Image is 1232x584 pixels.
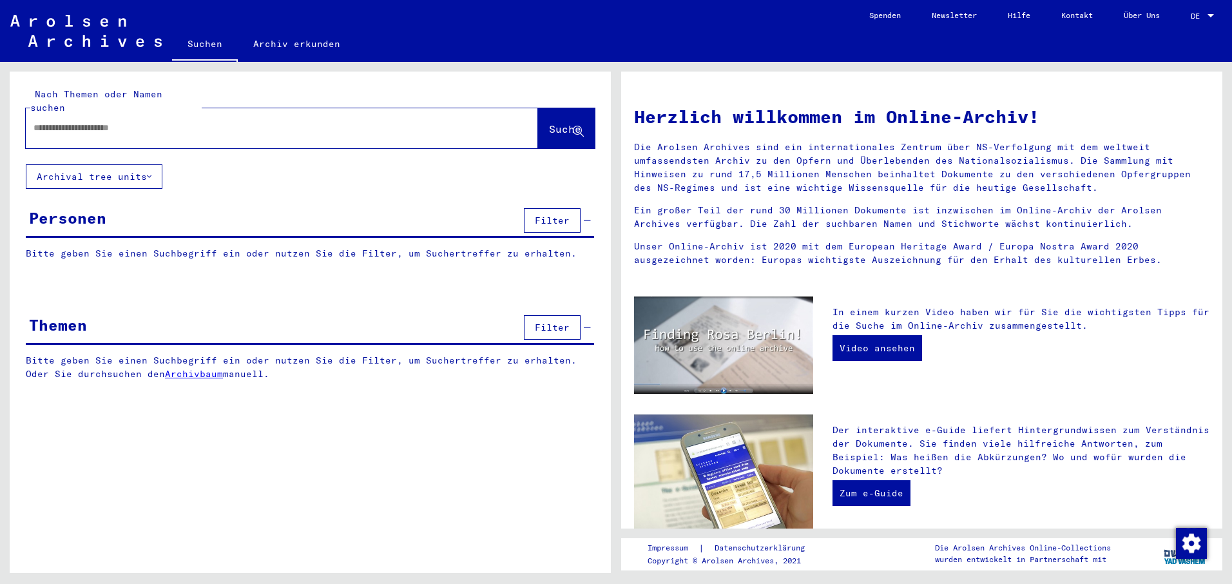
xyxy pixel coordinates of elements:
p: Bitte geben Sie einen Suchbegriff ein oder nutzen Sie die Filter, um Suchertreffer zu erhalten. [26,247,594,260]
a: Suchen [172,28,238,62]
span: DE [1191,12,1205,21]
a: Archivbaum [165,368,223,380]
a: Impressum [648,541,698,555]
button: Archival tree units [26,164,162,189]
span: Suche [549,122,581,135]
p: In einem kurzen Video haben wir für Sie die wichtigsten Tipps für die Suche im Online-Archiv zusa... [833,306,1209,333]
div: | [648,541,820,555]
img: yv_logo.png [1161,538,1209,570]
div: Personen [29,206,106,229]
img: video.jpg [634,297,813,394]
a: Datenschutzerklärung [704,541,820,555]
a: Zum e-Guide [833,480,910,506]
p: Copyright © Arolsen Archives, 2021 [648,555,820,567]
span: Filter [535,215,570,226]
p: Die Arolsen Archives sind ein internationales Zentrum über NS-Verfolgung mit dem weltweit umfasse... [634,141,1209,195]
button: Filter [524,315,581,340]
p: Ein großer Teil der rund 30 Millionen Dokumente ist inzwischen im Online-Archiv der Arolsen Archi... [634,204,1209,231]
a: Archiv erkunden [238,28,356,59]
span: Filter [535,322,570,333]
img: eguide.jpg [634,414,813,534]
mat-label: Nach Themen oder Namen suchen [30,88,162,113]
h1: Herzlich willkommen im Online-Archiv! [634,103,1209,130]
div: Themen [29,313,87,336]
p: Unser Online-Archiv ist 2020 mit dem European Heritage Award / Europa Nostra Award 2020 ausgezeic... [634,240,1209,267]
p: Der interaktive e-Guide liefert Hintergrundwissen zum Verständnis der Dokumente. Sie finden viele... [833,423,1209,478]
p: Die Arolsen Archives Online-Collections [935,542,1111,554]
a: Video ansehen [833,335,922,361]
p: Bitte geben Sie einen Suchbegriff ein oder nutzen Sie die Filter, um Suchertreffer zu erhalten. O... [26,354,595,381]
button: Suche [538,108,595,148]
p: wurden entwickelt in Partnerschaft mit [935,554,1111,565]
button: Filter [524,208,581,233]
img: Zustimmung ändern [1176,528,1207,559]
img: Arolsen_neg.svg [10,15,162,47]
